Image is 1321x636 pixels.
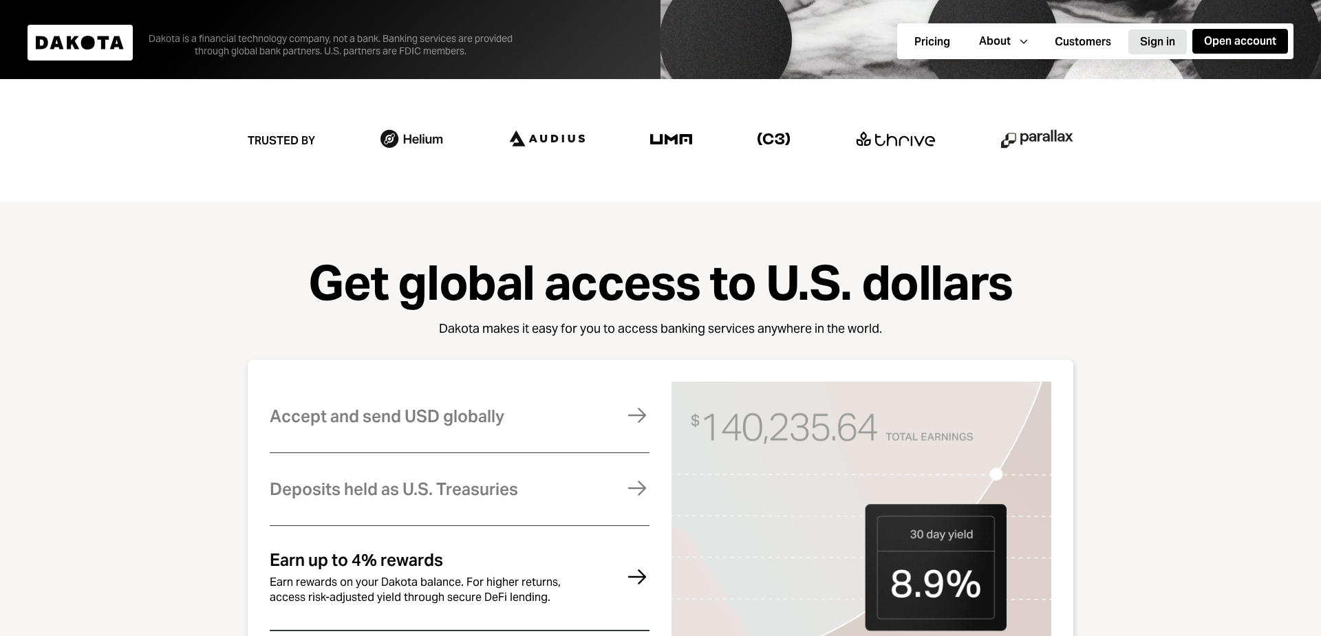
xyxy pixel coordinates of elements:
[270,575,572,605] div: Earn rewards on your Dakota balance. For higher returns, access risk-adjusted yield through secur...
[856,131,936,146] img: logo
[1192,29,1288,54] button: Open account
[510,129,585,149] img: logo
[124,10,537,57] div: Dakota is a financial technology company, not a bank. Banking services are provided through globa...
[903,28,962,55] a: Pricing
[439,320,882,338] div: Dakota makes it easy for you to access banking services anywhere in the world.
[1128,30,1187,54] button: Sign in
[650,134,692,144] img: logo
[1043,30,1123,54] button: Customers
[248,122,315,159] div: Trusted by
[979,34,1011,49] div: About
[270,408,504,426] div: Accept and send USD globally
[270,551,443,569] div: Earn up to 4% rewards
[380,129,444,149] img: logo
[308,256,1013,309] div: Get global access to U.S. dollars
[1001,129,1073,149] img: logo
[967,29,1038,54] button: About
[903,30,962,54] button: Pricing
[270,481,518,498] div: Deposits held as U.S. Treasuries
[1043,28,1123,55] a: Customers
[1128,28,1187,55] a: Sign in
[758,133,791,145] img: logo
